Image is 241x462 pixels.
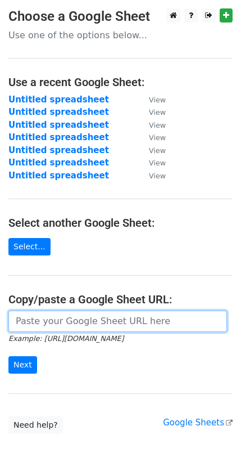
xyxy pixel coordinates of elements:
[8,120,109,130] a: Untitled spreadsheet
[149,133,166,142] small: View
[138,107,166,117] a: View
[8,238,51,255] a: Select...
[149,121,166,129] small: View
[163,418,233,428] a: Google Sheets
[8,95,109,105] a: Untitled spreadsheet
[8,293,233,306] h4: Copy/paste a Google Sheet URL:
[138,120,166,130] a: View
[149,159,166,167] small: View
[8,107,109,117] a: Untitled spreadsheet
[8,334,124,343] small: Example: [URL][DOMAIN_NAME]
[8,171,109,181] a: Untitled spreadsheet
[138,145,166,155] a: View
[8,75,233,89] h4: Use a recent Google Sheet:
[8,416,63,434] a: Need help?
[8,216,233,230] h4: Select another Google Sheet:
[185,408,241,462] iframe: Chat Widget
[8,145,109,155] a: Untitled spreadsheet
[8,132,109,142] a: Untitled spreadsheet
[8,311,227,332] input: Paste your Google Sheet URL here
[138,95,166,105] a: View
[149,172,166,180] small: View
[138,171,166,181] a: View
[149,96,166,104] small: View
[8,8,233,25] h3: Choose a Google Sheet
[149,108,166,116] small: View
[138,132,166,142] a: View
[8,158,109,168] a: Untitled spreadsheet
[8,29,233,41] p: Use one of the options below...
[138,158,166,168] a: View
[149,146,166,155] small: View
[8,356,37,374] input: Next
